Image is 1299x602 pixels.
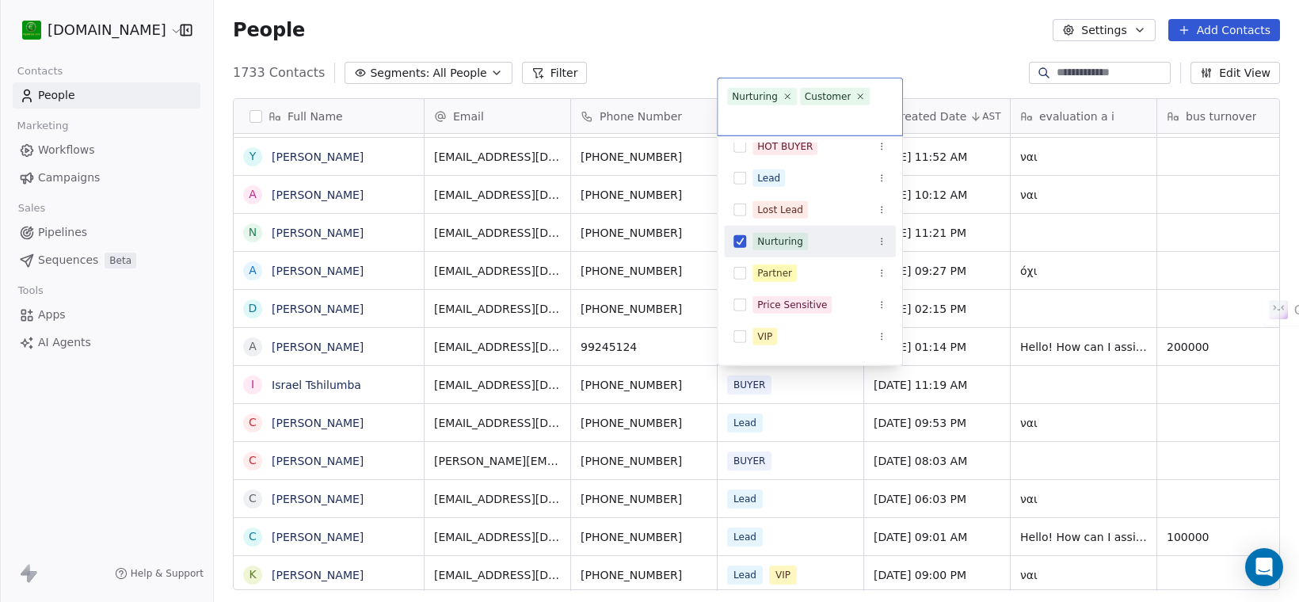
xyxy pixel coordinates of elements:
div: Price Sensitive [757,298,827,312]
div: VIP [757,330,772,344]
div: Lead [757,171,780,185]
div: Lost Lead [757,203,803,217]
div: HOT BUYER [757,139,813,154]
div: Partner [757,266,792,280]
div: Nurturing [732,90,778,104]
div: Customer [805,90,851,104]
div: Nurturing [757,234,803,249]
